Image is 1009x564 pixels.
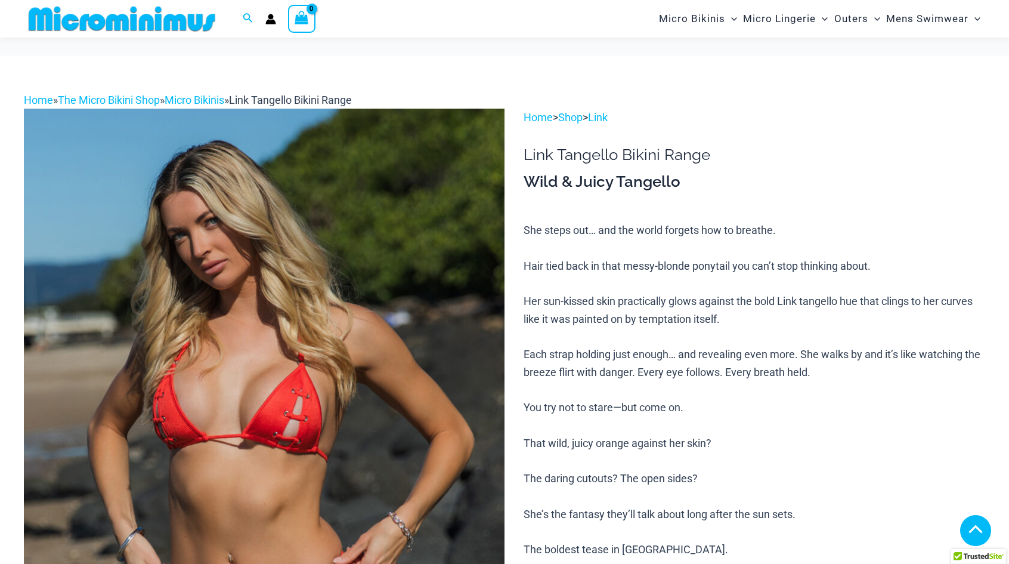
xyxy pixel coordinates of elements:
[834,4,868,34] span: Outers
[816,4,828,34] span: Menu Toggle
[588,111,608,124] a: Link
[24,94,352,106] span: » » »
[883,4,983,34] a: Mens SwimwearMenu ToggleMenu Toggle
[24,5,220,32] img: MM SHOP LOGO FLAT
[524,111,553,124] a: Home
[868,4,880,34] span: Menu Toggle
[886,4,968,34] span: Mens Swimwear
[524,172,985,192] h3: Wild & Juicy Tangello
[740,4,831,34] a: Micro LingerieMenu ToggleMenu Toggle
[265,14,276,24] a: Account icon link
[654,2,985,36] nav: Site Navigation
[229,94,352,106] span: Link Tangello Bikini Range
[743,4,816,34] span: Micro Lingerie
[659,4,725,34] span: Micro Bikinis
[656,4,740,34] a: Micro BikinisMenu ToggleMenu Toggle
[165,94,224,106] a: Micro Bikinis
[524,146,985,164] h1: Link Tangello Bikini Range
[58,94,160,106] a: The Micro Bikini Shop
[24,94,53,106] a: Home
[243,11,253,26] a: Search icon link
[558,111,583,124] a: Shop
[968,4,980,34] span: Menu Toggle
[831,4,883,34] a: OutersMenu ToggleMenu Toggle
[288,5,315,32] a: View Shopping Cart, empty
[524,109,985,127] p: > >
[725,4,737,34] span: Menu Toggle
